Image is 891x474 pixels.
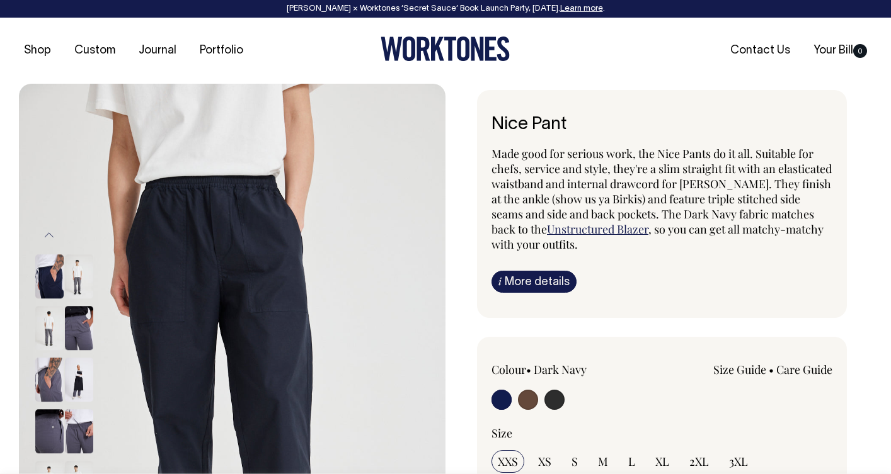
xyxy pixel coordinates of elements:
img: charcoal [65,254,93,298]
a: Custom [69,40,120,61]
span: M [598,454,608,469]
img: charcoal [65,409,93,453]
img: charcoal [35,409,64,453]
span: L [628,454,635,469]
a: Your Bill0 [808,40,872,61]
span: • [769,362,774,377]
a: Care Guide [776,362,832,377]
span: 0 [853,44,867,58]
a: Shop [19,40,56,61]
span: 2XL [689,454,709,469]
div: [PERSON_NAME] × Worktones ‘Secret Sauce’ Book Launch Party, [DATE]. . [13,4,878,13]
div: Size [491,426,832,441]
input: 2XL [683,450,715,473]
a: Contact Us [725,40,795,61]
img: charcoal [35,306,64,350]
div: Colour [491,362,628,377]
input: M [592,450,614,473]
a: Journal [134,40,181,61]
span: S [572,454,578,469]
span: Made good for serious work, the Nice Pants do it all. Suitable for chefs, service and style, they... [491,146,832,237]
a: Size Guide [713,362,766,377]
img: charcoal [35,358,64,402]
span: , so you can get all matchy-matchy with your outfits. [491,222,824,252]
img: charcoal [65,358,93,402]
span: i [498,274,502,288]
label: Dark Navy [534,362,587,377]
button: Previous [40,221,59,249]
img: dark-navy [35,254,64,298]
input: XL [649,450,675,473]
a: Learn more [560,5,603,13]
input: XXS [491,450,524,473]
span: XXS [498,454,518,469]
span: 3XL [729,454,748,469]
input: S [565,450,584,473]
span: XL [655,454,669,469]
input: 3XL [723,450,754,473]
input: XS [532,450,558,473]
input: L [622,450,641,473]
span: • [526,362,531,377]
a: Portfolio [195,40,248,61]
a: Unstructured Blazer [547,222,648,237]
h6: Nice Pant [491,115,832,135]
img: charcoal [65,306,93,350]
a: iMore details [491,271,577,293]
span: XS [538,454,551,469]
